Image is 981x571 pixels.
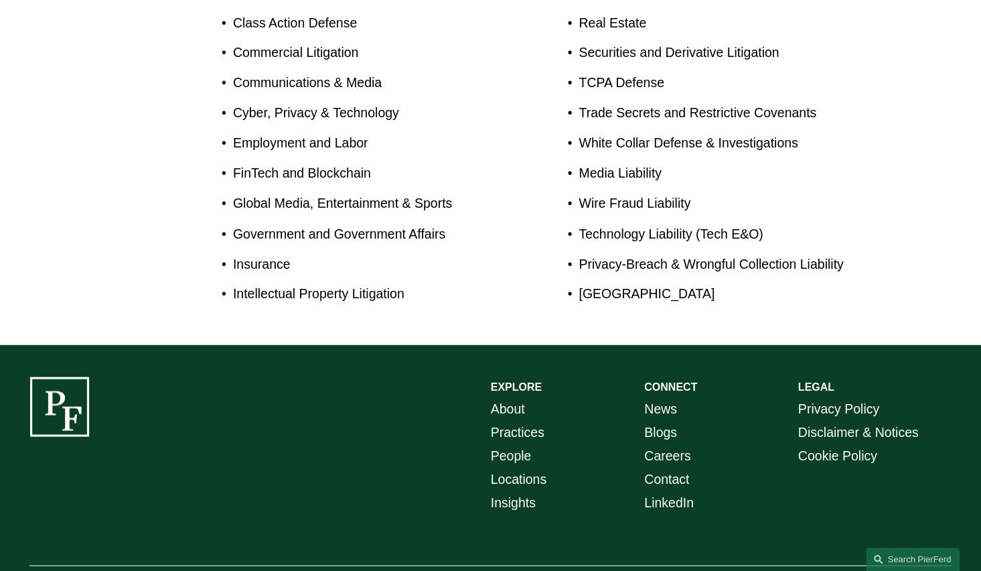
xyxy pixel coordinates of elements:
p: Trade Secrets and Restrictive Covenants [579,101,875,125]
strong: EXPLORE [491,381,542,392]
p: Government and Government Affairs [233,222,491,245]
a: Privacy Policy [798,397,879,420]
strong: LEGAL [798,381,834,392]
p: Commercial Litigation [233,41,491,64]
p: FinTech and Blockchain [233,162,491,185]
p: Global Media, Entertainment & Sports [233,192,491,215]
a: Locations [491,467,546,491]
a: People [491,444,532,467]
a: LinkedIn [644,491,694,514]
a: Blogs [644,420,677,444]
p: Intellectual Property Litigation [233,281,491,305]
a: About [491,397,525,420]
a: News [644,397,677,420]
p: Technology Liability (Tech E&O) [579,222,875,245]
p: Media Liability [579,162,875,185]
a: Disclaimer & Notices [798,420,919,444]
p: TCPA Defense [579,71,875,94]
p: Class Action Defense [233,11,491,35]
a: Practices [491,420,544,444]
p: Cyber, Privacy & Technology [233,101,491,125]
p: Communications & Media [233,71,491,94]
strong: CONNECT [644,381,697,392]
p: [GEOGRAPHIC_DATA] [579,281,875,305]
p: Real Estate [579,11,875,35]
p: Wire Fraud Liability [579,192,875,215]
a: Contact [644,467,689,491]
a: Insights [491,491,536,514]
a: Careers [644,444,690,467]
p: Insurance [233,252,491,275]
p: Employment and Labor [233,131,491,155]
a: Cookie Policy [798,444,877,467]
p: White Collar Defense & Investigations [579,131,875,155]
p: Privacy-Breach & Wrongful Collection Liability [579,252,875,275]
p: Securities and Derivative Litigation [579,41,875,64]
a: Search this site [866,548,960,571]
